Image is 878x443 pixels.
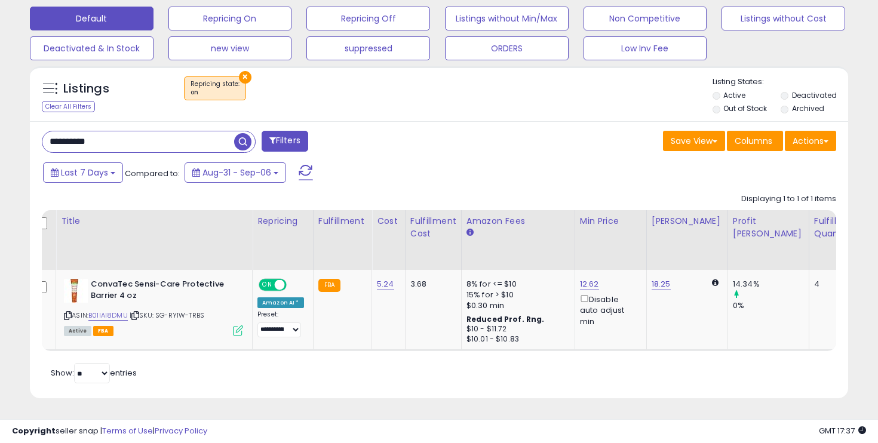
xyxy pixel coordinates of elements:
[318,215,367,227] div: Fulfillment
[814,279,851,290] div: 4
[652,278,671,290] a: 18.25
[466,227,474,238] small: Amazon Fees.
[64,279,88,303] img: 31sbLlz+dCL._SL40_.jpg
[792,90,837,100] label: Deactivated
[185,162,286,183] button: Aug-31 - Sep-06
[43,162,123,183] button: Last 7 Days
[51,367,137,379] span: Show: entries
[785,131,836,151] button: Actions
[257,310,304,337] div: Preset:
[377,215,400,227] div: Cost
[202,167,271,179] span: Aug-31 - Sep-06
[191,88,240,97] div: on
[445,7,569,30] button: Listings without Min/Max
[814,215,855,240] div: Fulfillable Quantity
[260,280,275,290] span: ON
[663,131,725,151] button: Save View
[445,36,569,60] button: ORDERS
[318,279,340,292] small: FBA
[713,76,849,88] p: Listing States:
[466,215,570,227] div: Amazon Fees
[652,215,723,227] div: [PERSON_NAME]
[88,310,128,321] a: B01IAI8DMU
[727,131,783,151] button: Columns
[168,36,292,60] button: new view
[12,425,56,436] strong: Copyright
[306,7,430,30] button: Repricing Off
[735,135,772,147] span: Columns
[466,314,545,324] b: Reduced Prof. Rng.
[466,334,566,344] div: $10.01 - $10.83
[64,279,243,334] div: ASIN:
[63,81,109,97] h5: Listings
[466,324,566,334] div: $10 - $11.72
[257,297,304,308] div: Amazon AI *
[741,193,836,205] div: Displaying 1 to 1 of 1 items
[64,326,91,336] span: All listings currently available for purchase on Amazon
[285,280,304,290] span: OFF
[466,279,566,290] div: 8% for <= $10
[306,36,430,60] button: suppressed
[91,279,236,304] b: ConvaTec Sensi-Care Protective Barrier 4 oz
[12,426,207,437] div: seller snap | |
[733,279,809,290] div: 14.34%
[580,293,637,327] div: Disable auto adjust min
[30,36,154,60] button: Deactivated & In Stock
[377,278,394,290] a: 5.24
[168,7,292,30] button: Repricing On
[723,90,745,100] label: Active
[410,215,456,240] div: Fulfillment Cost
[30,7,154,30] button: Default
[191,79,240,97] span: Repricing state :
[733,215,804,240] div: Profit [PERSON_NAME]
[584,36,707,60] button: Low Inv Fee
[61,167,108,179] span: Last 7 Days
[819,425,866,436] span: 2025-09-14 17:37 GMT
[130,310,204,320] span: | SKU: SG-RY1W-TRBS
[584,7,707,30] button: Non Competitive
[580,278,599,290] a: 12.62
[239,71,251,84] button: ×
[466,300,566,311] div: $0.30 min
[262,131,308,152] button: Filters
[733,300,809,311] div: 0%
[125,168,180,179] span: Compared to:
[61,215,247,227] div: Title
[722,7,845,30] button: Listings without Cost
[257,215,308,227] div: Repricing
[410,279,452,290] div: 3.68
[466,290,566,300] div: 15% for > $10
[93,326,113,336] span: FBA
[42,101,95,112] div: Clear All Filters
[580,215,641,227] div: Min Price
[102,425,153,436] a: Terms of Use
[723,103,767,113] label: Out of Stock
[792,103,824,113] label: Archived
[155,425,207,436] a: Privacy Policy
